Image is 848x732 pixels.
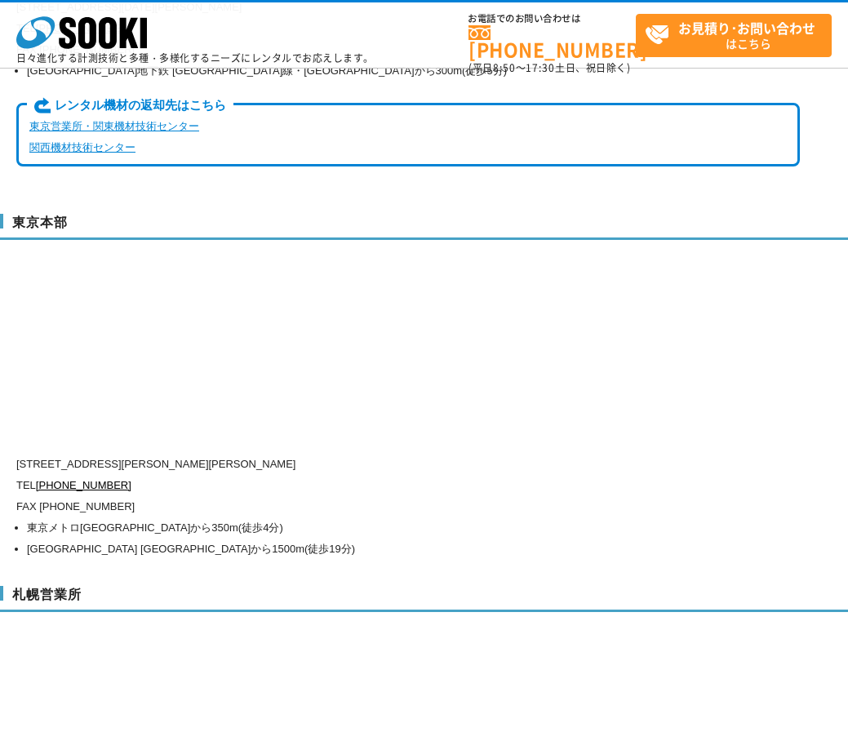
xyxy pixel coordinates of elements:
[29,141,135,153] a: 関西機材技術センター
[468,25,636,59] a: [PHONE_NUMBER]
[27,97,233,115] span: レンタル機材の返却先はこちら
[636,14,832,57] a: お見積り･お問い合わせはこちら
[493,60,516,75] span: 8:50
[16,475,800,496] p: TEL
[16,496,800,517] p: FAX [PHONE_NUMBER]
[27,539,800,560] li: [GEOGRAPHIC_DATA] [GEOGRAPHIC_DATA]から1500m(徒歩19分)
[678,18,815,38] strong: お見積り･お問い合わせ
[16,53,374,63] p: 日々進化する計測技術と多種・多様化するニーズにレンタルでお応えします。
[468,60,630,75] span: (平日 ～ 土日、祝日除く)
[16,454,800,475] p: [STREET_ADDRESS][PERSON_NAME][PERSON_NAME]
[36,479,131,491] a: [PHONE_NUMBER]
[27,517,800,539] li: 東京メトロ[GEOGRAPHIC_DATA]から350m(徒歩4分)
[29,120,199,132] a: 東京営業所・関東機材技術センター
[468,14,636,24] span: お電話でのお問い合わせは
[645,15,831,55] span: はこちら
[526,60,555,75] span: 17:30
